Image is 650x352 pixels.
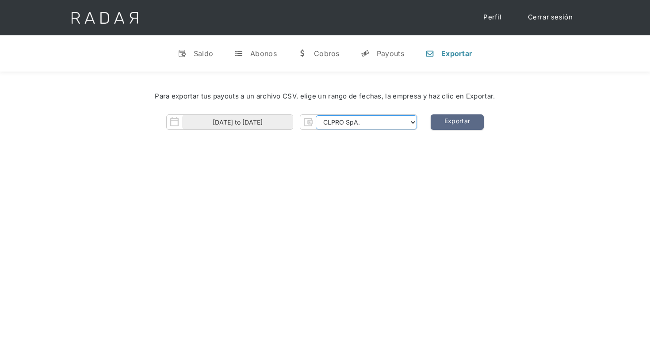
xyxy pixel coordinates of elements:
div: Payouts [377,49,404,58]
a: Perfil [474,9,510,26]
div: Exportar [441,49,472,58]
a: Exportar [431,114,484,130]
div: t [234,49,243,58]
div: Cobros [314,49,340,58]
div: w [298,49,307,58]
div: Para exportar tus payouts a un archivo CSV, elige un rango de fechas, la empresa y haz clic en Ex... [27,91,623,102]
div: Saldo [194,49,214,58]
form: Form [166,114,417,130]
div: v [178,49,187,58]
a: Cerrar sesión [519,9,581,26]
div: y [361,49,370,58]
div: n [425,49,434,58]
div: Abonos [250,49,277,58]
